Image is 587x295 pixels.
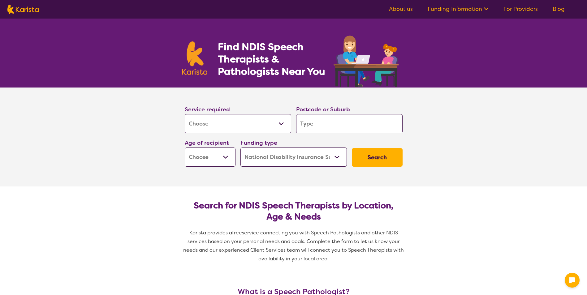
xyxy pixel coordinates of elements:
a: For Providers [503,5,538,13]
label: Service required [185,106,230,113]
a: Blog [553,5,565,13]
a: Funding Information [428,5,489,13]
img: Karista logo [7,5,39,14]
img: speech-therapy [329,33,405,88]
button: Search [352,148,403,167]
h1: Find NDIS Speech Therapists & Pathologists Near You [218,41,332,78]
img: Karista logo [182,41,208,75]
a: About us [389,5,413,13]
span: free [232,229,242,236]
input: Type [296,114,403,133]
span: Karista provides a [189,229,232,236]
label: Age of recipient [185,139,229,147]
h2: Search for NDIS Speech Therapists by Location, Age & Needs [190,200,398,222]
span: service connecting you with Speech Pathologists and other NDIS services based on your personal ne... [183,229,405,262]
label: Funding type [240,139,277,147]
label: Postcode or Suburb [296,106,350,113]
